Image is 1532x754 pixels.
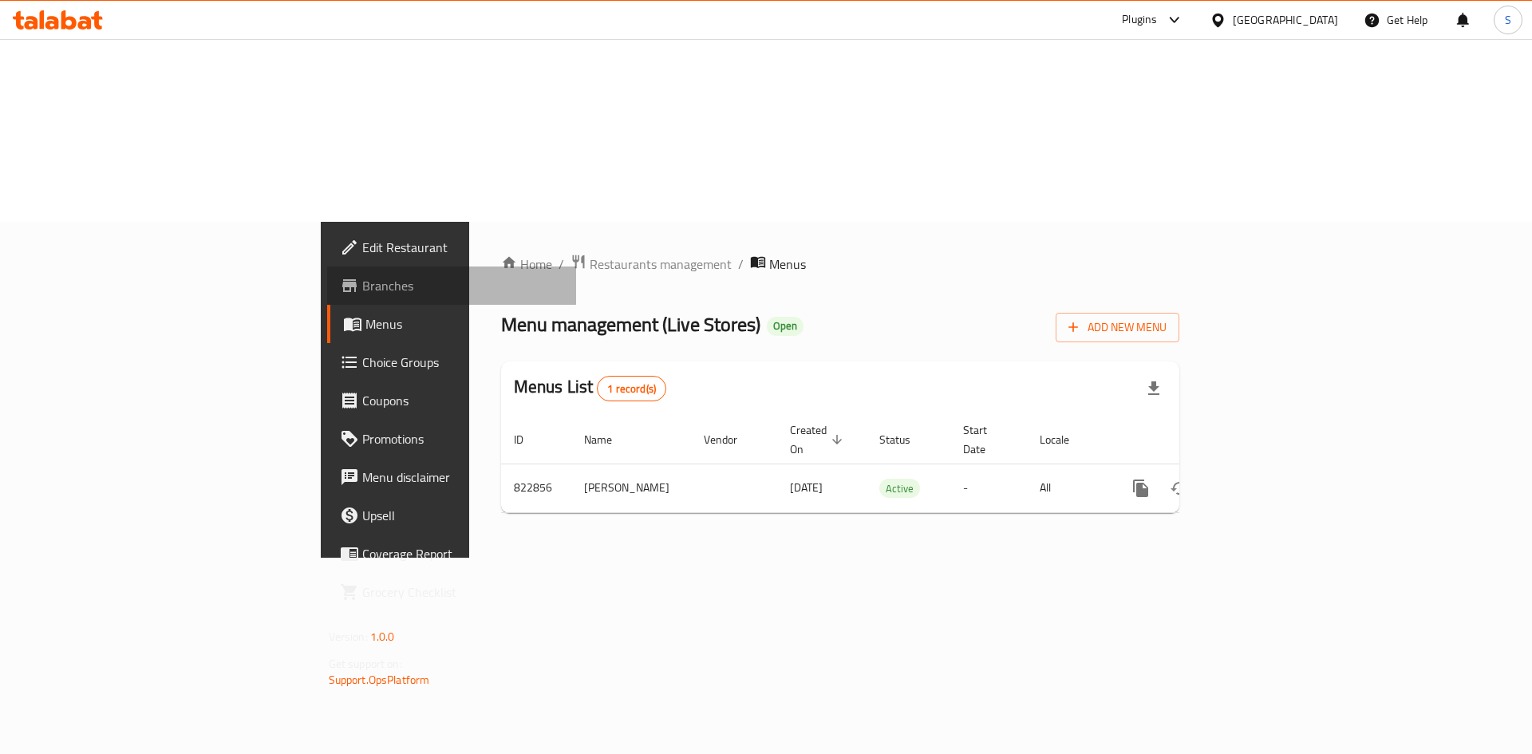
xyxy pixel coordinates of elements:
td: - [950,464,1027,512]
span: Choice Groups [362,353,564,372]
td: All [1027,464,1109,512]
a: Edit Restaurant [327,228,577,266]
h2: Menus List [514,375,666,401]
span: Menu disclaimer [362,468,564,487]
a: Coupons [327,381,577,420]
span: Restaurants management [590,255,732,274]
span: Promotions [362,429,564,448]
a: Menu disclaimer [327,458,577,496]
a: Support.OpsPlatform [329,669,430,690]
span: S [1505,11,1511,29]
div: Active [879,479,920,498]
span: 1.0.0 [370,626,395,647]
a: Choice Groups [327,343,577,381]
a: Coverage Report [327,535,577,573]
span: Add New Menu [1068,318,1167,338]
button: Add New Menu [1056,313,1179,342]
nav: breadcrumb [501,254,1180,274]
span: Grocery Checklist [362,582,564,602]
a: Menus [327,305,577,343]
div: Total records count [597,376,666,401]
span: Created On [790,420,847,459]
button: Change Status [1160,469,1198,507]
a: Restaurants management [571,254,732,274]
span: Vendor [704,430,758,449]
span: [DATE] [790,477,823,498]
a: Branches [327,266,577,305]
span: Branches [362,276,564,295]
span: ID [514,430,544,449]
span: Menus [769,255,806,274]
span: Open [767,319,804,333]
span: Edit Restaurant [362,238,564,257]
div: [GEOGRAPHIC_DATA] [1233,11,1338,29]
span: Coverage Report [362,544,564,563]
span: 1 record(s) [598,381,665,397]
li: / [738,255,744,274]
span: Locale [1040,430,1090,449]
span: Version: [329,626,368,647]
th: Actions [1109,416,1288,464]
button: more [1122,469,1160,507]
td: [PERSON_NAME] [571,464,691,512]
a: Upsell [327,496,577,535]
span: Start Date [963,420,1008,459]
a: Grocery Checklist [327,573,577,611]
span: Upsell [362,506,564,525]
span: Coupons [362,391,564,410]
span: Get support on: [329,653,402,674]
table: enhanced table [501,416,1288,513]
span: Active [879,480,920,498]
span: Name [584,430,633,449]
div: Open [767,317,804,336]
span: Status [879,430,931,449]
div: Export file [1135,369,1173,408]
span: Menus [365,314,564,334]
span: Menu management ( Live Stores ) [501,306,760,342]
div: Plugins [1122,10,1157,30]
a: Promotions [327,420,577,458]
